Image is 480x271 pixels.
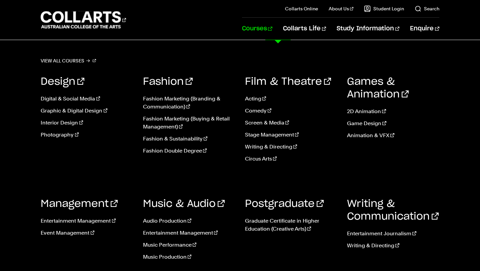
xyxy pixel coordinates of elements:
a: Film & Theatre [245,77,331,87]
a: Comedy [245,107,337,115]
a: Interior Design [41,119,133,127]
a: Animation & VFX [347,131,439,140]
a: Fashion Marketing (Buying & Retail Management) [143,115,235,131]
a: Event Management [41,229,133,237]
a: View all courses [41,56,96,65]
a: Games & Animation [347,77,409,99]
a: 2D Animation [347,107,439,115]
a: Postgraduate [245,199,324,209]
a: Music & Audio [143,199,225,209]
a: Graduate Certificate in Higher Education (Creative Arts) [245,217,337,233]
a: Entertainment Journalism [347,230,439,238]
div: Go to homepage [41,10,126,29]
a: Writing & Communication [347,199,439,222]
a: Music Performance [143,241,235,249]
a: Search [415,5,439,12]
a: Courses [242,18,272,40]
a: Fashion Marketing (Branding & Communication) [143,95,235,111]
a: Enquire [410,18,439,40]
a: Photography [41,131,133,139]
a: Writing & Directing [245,143,337,151]
a: Collarts Online [285,5,318,12]
a: Audio Production [143,217,235,225]
a: Screen & Media [245,119,337,127]
a: Management [41,199,118,209]
a: Entertainment Management [41,217,133,225]
a: About Us [329,5,353,12]
a: Collarts Life [283,18,326,40]
a: Entertainment Management [143,229,235,237]
a: Study Information [337,18,399,40]
a: Circus Arts [245,155,337,163]
a: Design [41,77,84,87]
a: Fashion Double Degree [143,147,235,155]
a: Stage Management [245,131,337,139]
a: Fashion [143,77,193,87]
a: Music Production [143,253,235,261]
a: Game Design [347,119,439,127]
a: Graphic & Digital Design [41,107,133,115]
a: Student Login [364,5,404,12]
a: Fashion & Sustainability [143,135,235,143]
a: Writing & Directing [347,242,439,250]
a: Digital & Social Media [41,95,133,103]
a: Acting [245,95,337,103]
